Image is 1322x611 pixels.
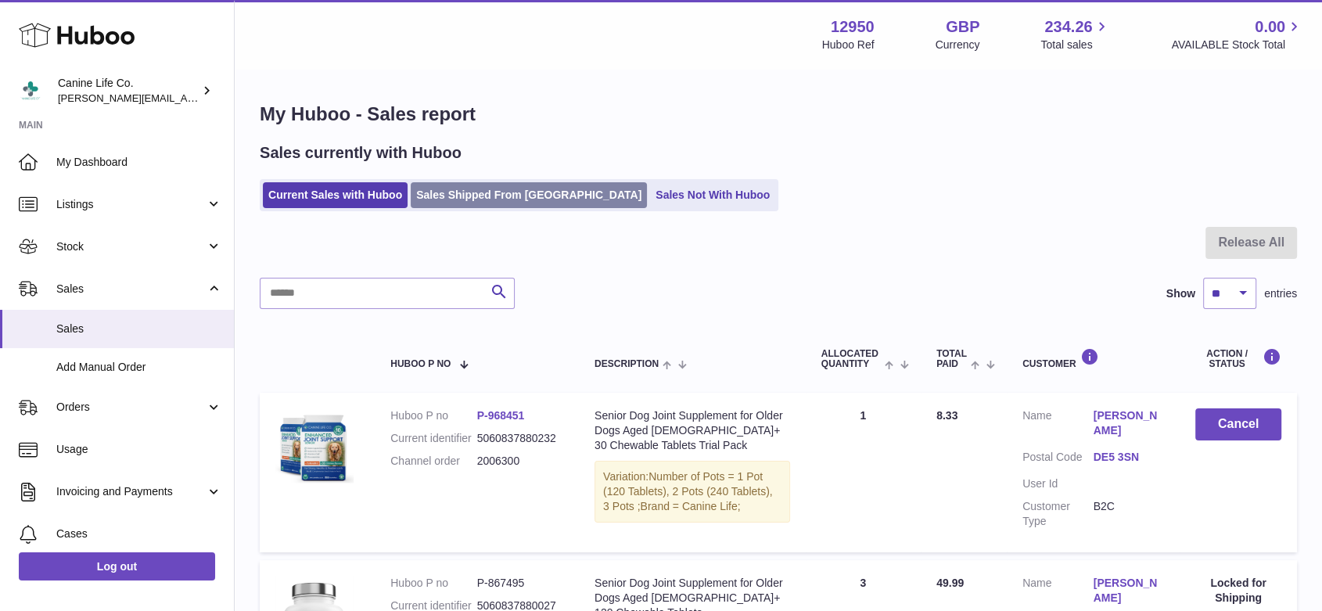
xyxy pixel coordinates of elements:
[56,360,222,375] span: Add Manual Order
[477,431,563,446] dd: 5060837880232
[1022,576,1094,609] dt: Name
[1195,408,1281,440] button: Cancel
[603,470,773,512] span: Number of Pots = 1 Pot (120 Tablets), 2 Pots (240 Tablets), 3 Pots ;
[640,500,740,512] span: Brand = Canine Life;
[1040,38,1110,52] span: Total sales
[275,408,354,487] img: clc-ejs-s30-senior-30-tabs-pack-shot-master-1000px.jpg
[1255,16,1285,38] span: 0.00
[56,282,206,297] span: Sales
[477,454,563,469] dd: 2006300
[56,527,222,541] span: Cases
[477,409,525,422] a: P-968451
[1022,450,1094,469] dt: Postal Code
[477,576,563,591] dd: P-867495
[1022,408,1094,442] dt: Name
[936,577,964,589] span: 49.99
[1094,450,1165,465] a: DE5 3SN
[1022,476,1094,491] dt: User Id
[1044,16,1092,38] span: 234.26
[821,349,881,369] span: ALLOCATED Quantity
[260,102,1297,127] h1: My Huboo - Sales report
[390,454,476,469] dt: Channel order
[390,408,476,423] dt: Huboo P no
[1195,576,1281,606] div: Locked for Shipping
[56,442,222,457] span: Usage
[1171,38,1303,52] span: AVAILABLE Stock Total
[390,576,476,591] dt: Huboo P no
[390,431,476,446] dt: Current identifier
[58,92,314,104] span: [PERSON_NAME][EMAIL_ADDRESS][DOMAIN_NAME]
[390,359,451,369] span: Huboo P no
[936,38,980,52] div: Currency
[1094,576,1165,606] a: [PERSON_NAME]
[595,359,659,369] span: Description
[19,79,42,102] img: kevin@clsgltd.co.uk
[831,16,875,38] strong: 12950
[936,349,967,369] span: Total paid
[650,182,775,208] a: Sales Not With Huboo
[1195,348,1281,369] div: Action / Status
[936,409,957,422] span: 8.33
[56,400,206,415] span: Orders
[56,484,206,499] span: Invoicing and Payments
[595,408,790,453] div: Senior Dog Joint Supplement for Older Dogs Aged [DEMOGRAPHIC_DATA]+ 30 Chewable Tablets Trial Pack
[806,393,921,552] td: 1
[1166,286,1195,301] label: Show
[822,38,875,52] div: Huboo Ref
[1094,408,1165,438] a: [PERSON_NAME]
[1022,499,1094,529] dt: Customer Type
[595,461,790,523] div: Variation:
[19,552,215,580] a: Log out
[260,142,462,164] h2: Sales currently with Huboo
[1171,16,1303,52] a: 0.00 AVAILABLE Stock Total
[1264,286,1297,301] span: entries
[263,182,408,208] a: Current Sales with Huboo
[56,155,222,170] span: My Dashboard
[946,16,979,38] strong: GBP
[58,76,199,106] div: Canine Life Co.
[1094,499,1165,529] dd: B2C
[1022,348,1164,369] div: Customer
[411,182,647,208] a: Sales Shipped From [GEOGRAPHIC_DATA]
[56,197,206,212] span: Listings
[1040,16,1110,52] a: 234.26 Total sales
[56,322,222,336] span: Sales
[56,239,206,254] span: Stock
